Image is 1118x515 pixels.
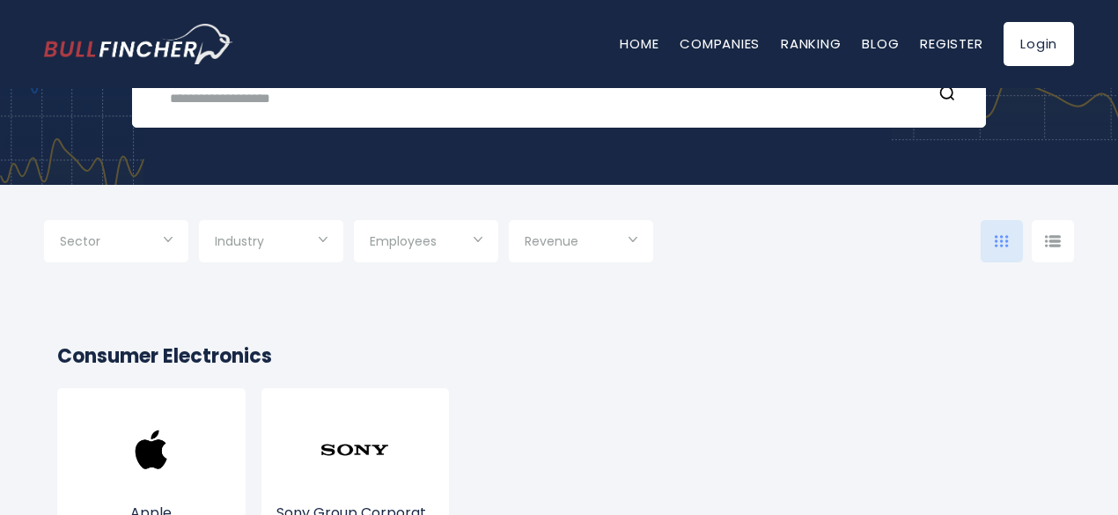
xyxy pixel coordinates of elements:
input: Selection [60,227,173,259]
a: Login [1004,22,1074,66]
button: Search [936,84,959,107]
span: Sector [60,233,100,249]
img: bullfincher logo [44,24,233,64]
a: Home [620,34,658,53]
a: Register [920,34,982,53]
input: Selection [370,227,482,259]
a: Go to homepage [44,24,233,64]
input: Selection [525,227,637,259]
h2: Consumer Electronics [57,342,1061,371]
img: SONY.png [320,415,390,485]
span: Employees [370,233,437,249]
a: Ranking [781,34,841,53]
img: AAPL.png [116,415,187,485]
span: Industry [215,233,264,249]
img: icon-comp-list-view.svg [1045,235,1061,247]
a: Blog [862,34,899,53]
span: Revenue [525,233,578,249]
a: Companies [680,34,760,53]
img: icon-comp-grid.svg [995,235,1009,247]
input: Selection [215,227,327,259]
